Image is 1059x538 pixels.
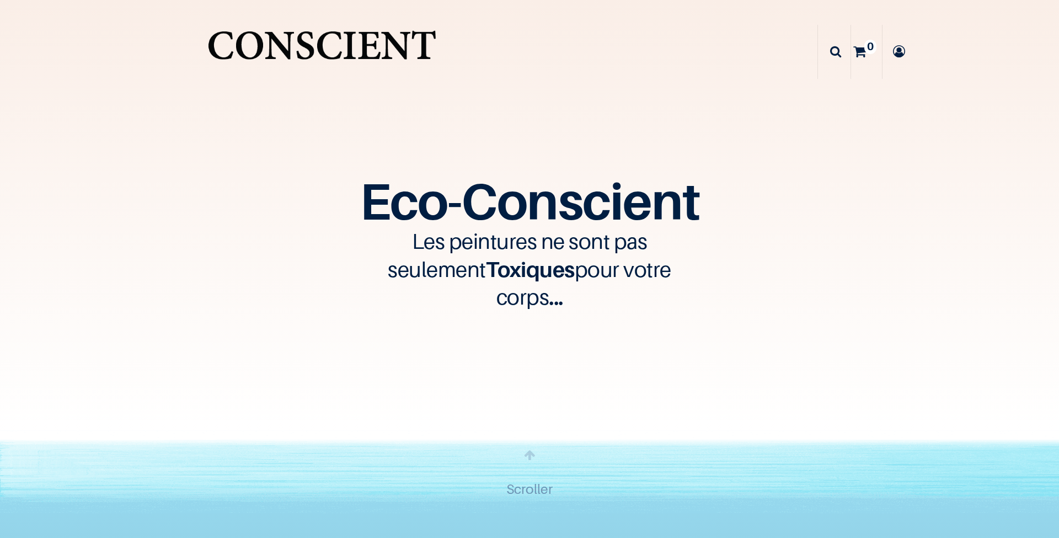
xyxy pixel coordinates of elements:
[364,227,695,310] h3: Les peintures ne sont pas seulement pour votre corps
[864,40,876,54] sup: 0
[549,284,563,310] span: ...
[851,25,882,78] a: 0
[205,22,439,82] a: Logo of Conscient
[486,257,575,282] span: Toxiques
[205,22,439,82] img: Conscient
[152,180,907,221] h1: Eco-Conscient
